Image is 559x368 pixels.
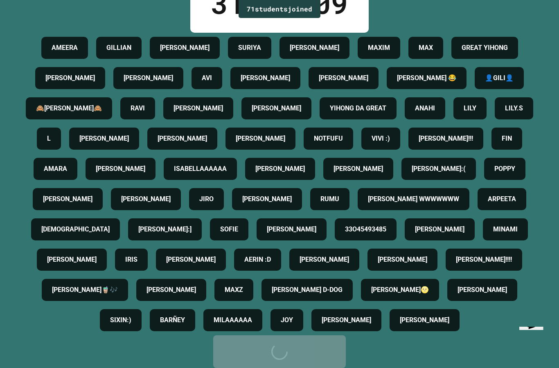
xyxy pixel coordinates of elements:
[485,73,514,83] h4: 👤GILI👤
[462,43,508,53] h4: GREAT YIHONG
[160,43,210,53] h4: [PERSON_NAME]
[96,164,145,174] h4: [PERSON_NAME]
[160,315,185,325] h4: BARÑEY
[319,73,368,83] h4: [PERSON_NAME]
[110,315,131,325] h4: SIXIN:)
[322,315,371,325] h4: [PERSON_NAME]
[199,194,214,204] h4: JIRO
[174,164,227,174] h4: ISABELLAAAAAA
[345,224,386,234] h4: 33O45493485
[52,285,118,295] h4: [PERSON_NAME]🧋🎶
[242,194,292,204] h4: [PERSON_NAME]
[45,73,95,83] h4: [PERSON_NAME]
[272,285,343,295] h4: [PERSON_NAME] D-DOG
[267,224,316,234] h4: [PERSON_NAME]
[372,134,390,144] h4: VIVI :)
[290,43,339,53] h4: [PERSON_NAME]
[158,134,207,144] h4: [PERSON_NAME]
[36,103,102,113] h4: 🙈[PERSON_NAME]🙈
[44,164,67,174] h4: AMARA
[493,224,518,234] h4: MINAMI
[124,73,173,83] h4: [PERSON_NAME]
[397,73,456,83] h4: [PERSON_NAME] 😂
[125,255,137,265] h4: IRIS
[494,164,515,174] h4: POPPY
[244,255,271,265] h4: AERIN :D
[330,103,386,113] h4: YIHONG DA GREAT
[220,224,238,234] h4: SOFIE
[371,285,429,295] h4: [PERSON_NAME]🌝
[334,164,383,174] h4: [PERSON_NAME]
[412,164,466,174] h4: [PERSON_NAME]:(
[41,224,110,234] h4: [DEMOGRAPHIC_DATA]
[47,134,51,144] h4: L
[79,134,129,144] h4: [PERSON_NAME]
[320,194,339,204] h4: RUMU
[131,103,145,113] h4: RAVI
[214,315,252,325] h4: MILAAAAAA
[225,285,243,295] h4: MAXZ
[456,255,512,265] h4: [PERSON_NAME]!!!!
[255,164,305,174] h4: [PERSON_NAME]
[419,43,433,53] h4: MAX
[43,194,92,204] h4: [PERSON_NAME]
[121,194,171,204] h4: [PERSON_NAME]
[415,224,464,234] h4: [PERSON_NAME]
[314,134,343,144] h4: NOTFUFU
[300,255,349,265] h4: [PERSON_NAME]
[166,255,216,265] h4: [PERSON_NAME]
[458,285,507,295] h4: [PERSON_NAME]
[400,315,449,325] h4: [PERSON_NAME]
[238,43,261,53] h4: SURIYA
[505,103,523,113] h4: LILY.S
[281,315,293,325] h4: JOY
[106,43,131,53] h4: GILLIAN
[502,134,512,144] h4: FIN
[52,43,78,53] h4: AMEERA
[464,103,476,113] h4: LILY
[368,194,459,204] h4: [PERSON_NAME] WWWWWWW
[415,103,435,113] h4: ANAHI
[138,224,192,234] h4: [PERSON_NAME]:]
[202,73,212,83] h4: AVI
[147,285,196,295] h4: [PERSON_NAME]
[368,43,390,53] h4: MAXIM
[419,134,473,144] h4: [PERSON_NAME]!!!
[252,103,301,113] h4: [PERSON_NAME]
[378,255,427,265] h4: [PERSON_NAME]
[174,103,223,113] h4: [PERSON_NAME]
[488,194,516,204] h4: ARPEETA
[241,73,290,83] h4: [PERSON_NAME]
[516,327,552,361] iframe: chat widget
[47,255,97,265] h4: [PERSON_NAME]
[236,134,285,144] h4: [PERSON_NAME]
